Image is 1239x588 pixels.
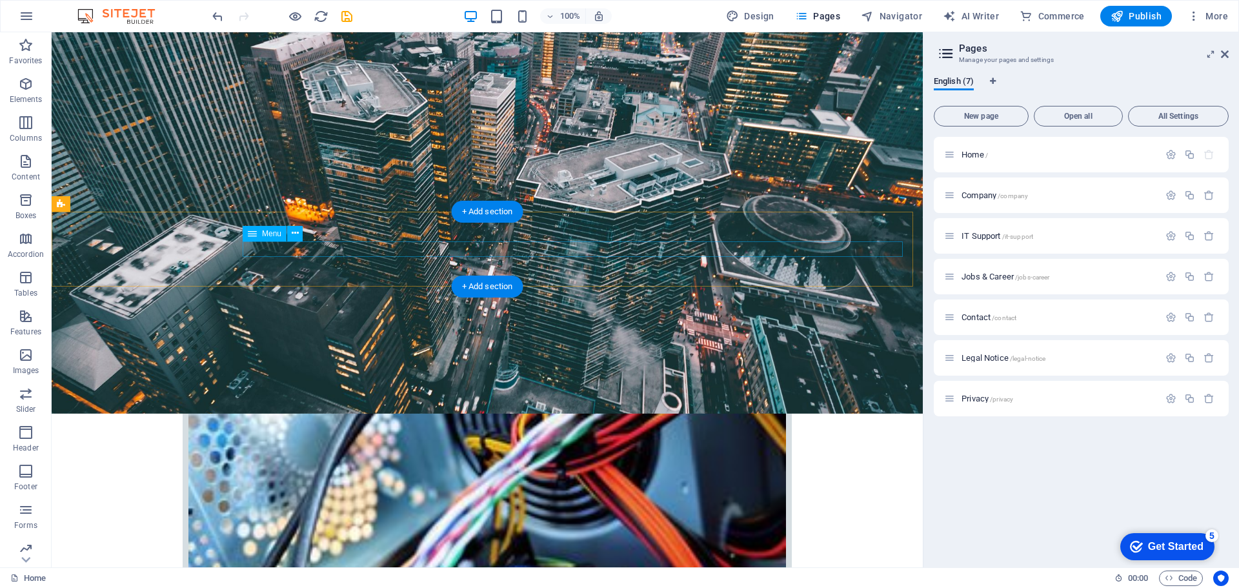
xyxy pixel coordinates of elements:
[1213,571,1229,586] button: Usercentrics
[15,210,37,221] p: Boxes
[9,56,42,66] p: Favorites
[1020,10,1085,23] span: Commerce
[992,314,1016,321] span: /contact
[14,520,37,531] p: Forms
[943,10,999,23] span: AI Writer
[1204,352,1214,363] div: Remove
[1204,190,1214,201] div: Remove
[210,9,225,24] i: Undo: Primary color (#343d46 -> #344639) (Ctrl+Z)
[990,396,1013,403] span: /privacy
[962,150,988,159] span: Click to open page
[1128,106,1229,127] button: All Settings
[958,313,1159,321] div: Contact/contact
[958,232,1159,240] div: IT Support/it-support
[958,191,1159,199] div: Company/company
[934,106,1029,127] button: New page
[13,365,39,376] p: Images
[10,133,42,143] p: Columns
[1010,355,1046,362] span: /legal-notice
[14,482,37,492] p: Footer
[861,10,922,23] span: Navigator
[1165,149,1176,160] div: Settings
[795,10,840,23] span: Pages
[959,43,1229,54] h2: Pages
[958,150,1159,159] div: Home/
[1111,10,1162,23] span: Publish
[1184,190,1195,201] div: Duplicate
[1128,571,1148,586] span: 00 00
[339,8,354,24] button: save
[1184,312,1195,323] div: Duplicate
[262,230,281,238] span: Menu
[721,6,780,26] div: Design (Ctrl+Alt+Y)
[96,3,108,15] div: 5
[1114,571,1149,586] h6: Session time
[1100,6,1172,26] button: Publish
[1165,230,1176,241] div: Settings
[985,152,988,159] span: /
[74,8,171,24] img: Editor Logo
[790,6,845,26] button: Pages
[934,76,1229,101] div: Language Tabs
[1015,274,1050,281] span: /jobs-career
[721,6,780,26] button: Design
[1182,6,1233,26] button: More
[962,394,1013,403] span: Click to open page
[1184,271,1195,282] div: Duplicate
[1204,230,1214,241] div: Remove
[313,8,328,24] button: reload
[1165,190,1176,201] div: Settings
[940,112,1023,120] span: New page
[1184,393,1195,404] div: Duplicate
[856,6,927,26] button: Navigator
[1014,6,1090,26] button: Commerce
[14,288,37,298] p: Tables
[962,231,1033,241] span: Click to open page
[1204,393,1214,404] div: Remove
[1165,571,1197,586] span: Code
[1187,10,1228,23] span: More
[962,312,1016,322] span: Click to open page
[559,8,580,24] h6: 100%
[962,353,1045,363] span: Click to open page
[1165,393,1176,404] div: Settings
[934,74,974,92] span: English (7)
[1134,112,1223,120] span: All Settings
[10,6,105,34] div: Get Started 5 items remaining, 0% complete
[958,394,1159,403] div: Privacy/privacy
[1204,271,1214,282] div: Remove
[938,6,1004,26] button: AI Writer
[1204,149,1214,160] div: The startpage cannot be deleted
[1204,312,1214,323] div: Remove
[10,327,41,337] p: Features
[16,404,36,414] p: Slider
[726,10,774,23] span: Design
[959,54,1203,66] h3: Manage your pages and settings
[287,8,303,24] button: Click here to leave preview mode and continue editing
[314,9,328,24] i: Reload page
[1137,573,1139,583] span: :
[958,354,1159,362] div: Legal Notice/legal-notice
[10,571,46,586] a: Click to cancel selection. Double-click to open Pages
[998,192,1028,199] span: /company
[1165,352,1176,363] div: Settings
[1159,571,1203,586] button: Code
[452,276,523,298] div: + Add section
[593,10,605,22] i: On resize automatically adjust zoom level to fit chosen device.
[962,190,1028,200] span: Company
[1184,230,1195,241] div: Duplicate
[8,249,44,259] p: Accordion
[540,8,586,24] button: 100%
[1165,271,1176,282] div: Settings
[1184,352,1195,363] div: Duplicate
[12,172,40,182] p: Content
[1184,149,1195,160] div: Duplicate
[452,201,523,223] div: + Add section
[1040,112,1117,120] span: Open all
[210,8,225,24] button: undo
[38,14,94,26] div: Get Started
[1165,312,1176,323] div: Settings
[13,443,39,453] p: Header
[1002,233,1034,240] span: /it-support
[339,9,354,24] i: Save (Ctrl+S)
